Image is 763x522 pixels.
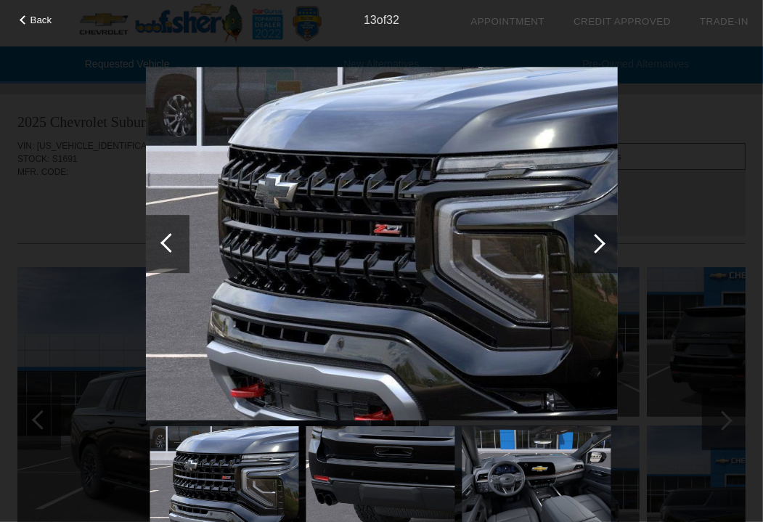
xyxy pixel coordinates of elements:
span: 32 [386,14,399,26]
a: Appointment [470,16,544,27]
span: Back [30,15,52,25]
img: 13.jpg [146,67,618,421]
span: 13 [364,14,377,26]
a: Credit Approved [574,16,671,27]
a: Trade-In [700,16,748,27]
